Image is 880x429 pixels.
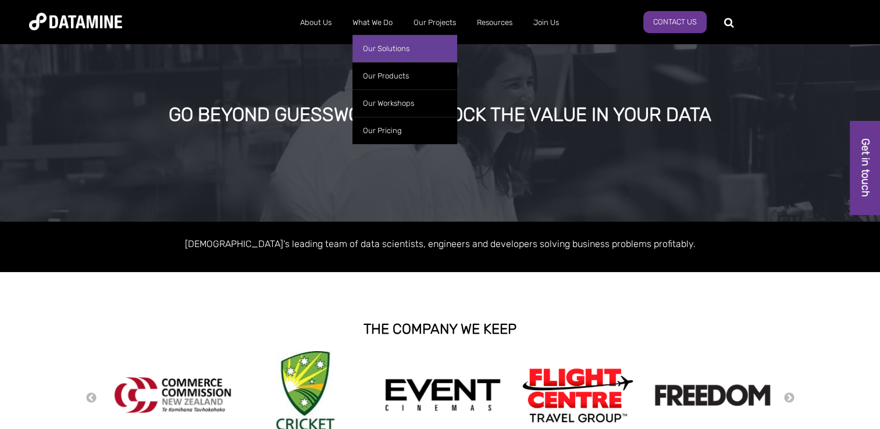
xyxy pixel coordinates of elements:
[103,105,777,126] div: GO BEYOND GUESSWORK TO UNLOCK THE VALUE IN YOUR DATA
[384,378,501,412] img: event cinemas
[85,392,97,405] button: Previous
[403,8,466,38] a: Our Projects
[290,8,342,38] a: About Us
[783,392,795,405] button: Next
[352,90,457,117] a: Our Workshops
[29,13,122,30] img: Datamine
[364,321,516,337] strong: THE COMPANY WE KEEP
[850,121,880,214] a: Get in touch
[643,11,707,33] a: Contact Us
[352,62,457,90] a: Our Products
[115,377,231,413] img: commercecommission
[523,8,569,38] a: Join Us
[342,8,403,38] a: What We Do
[109,236,772,252] p: [DEMOGRAPHIC_DATA]'s leading team of data scientists, engineers and developers solving business p...
[466,8,523,38] a: Resources
[654,384,771,406] img: Freedom logo
[352,117,457,144] a: Our Pricing
[352,35,457,62] a: Our Solutions
[519,365,636,425] img: Flight Centre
